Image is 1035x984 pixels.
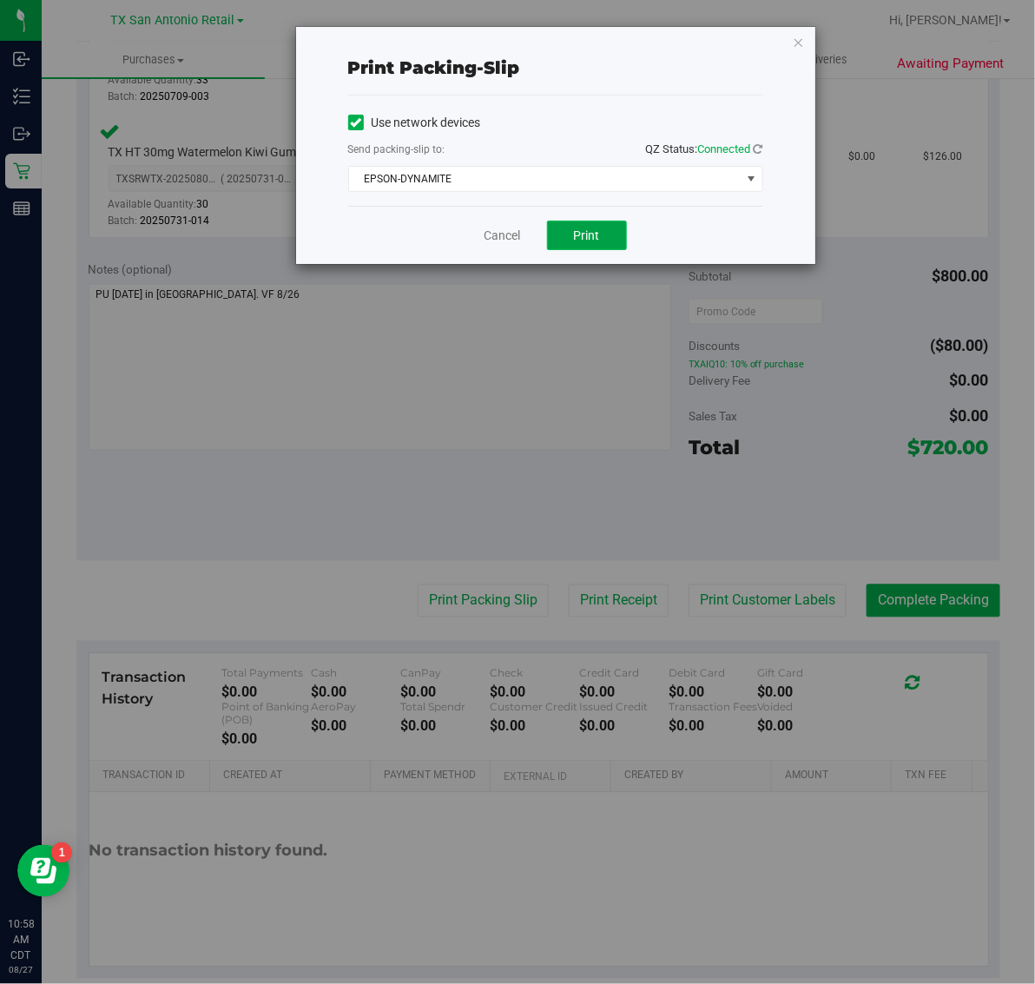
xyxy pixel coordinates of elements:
[349,167,741,191] span: EPSON-DYNAMITE
[348,142,445,157] label: Send packing-slip to:
[547,221,627,250] button: Print
[348,114,481,132] label: Use network devices
[646,142,763,155] span: QZ Status:
[51,842,72,863] iframe: Resource center unread badge
[485,227,521,245] a: Cancel
[740,167,761,191] span: select
[574,228,600,242] span: Print
[17,845,69,897] iframe: Resource center
[348,57,520,78] span: Print packing-slip
[698,142,751,155] span: Connected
